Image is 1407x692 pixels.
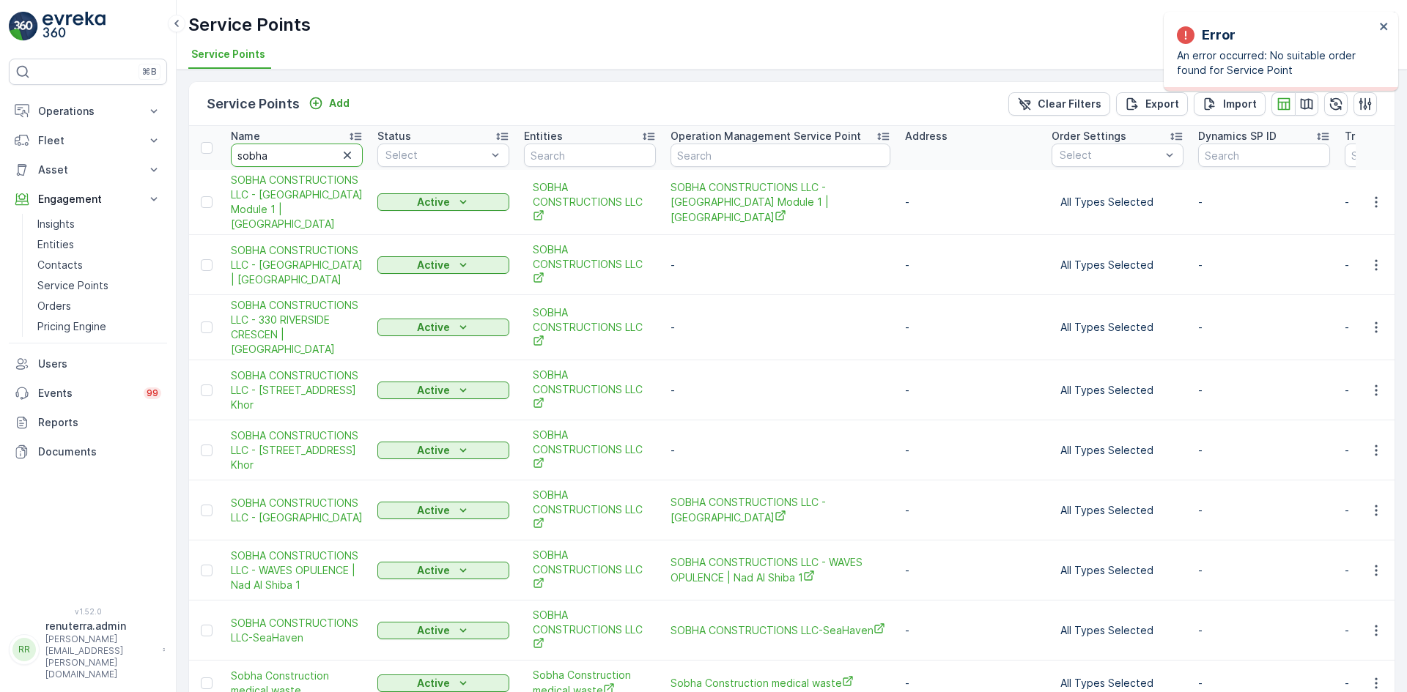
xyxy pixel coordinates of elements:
[231,496,363,525] a: SOBHA CONSTRUCTIONS LLC - Jumeirah Lakes Towers
[1060,503,1175,518] p: All Types Selected
[37,237,74,252] p: Entities
[32,214,167,234] a: Insights
[417,676,450,691] p: Active
[201,444,213,456] div: Toggle Row Selected
[671,495,890,525] a: SOBHA CONSTRUCTIONS LLC - Jumeirah Lakes Towers
[417,563,450,578] p: Active
[142,66,157,78] p: ⌘B
[671,675,890,691] span: Sobha Construction medical waste
[1198,503,1330,518] p: -
[377,193,509,211] button: Active
[417,503,450,518] p: Active
[377,562,509,579] button: Active
[533,548,647,592] a: SOBHA CONSTRUCTIONS LLC
[1379,21,1389,34] button: close
[201,384,213,396] div: Toggle Row Selected
[417,623,450,638] p: Active
[905,129,948,144] p: Address
[1145,97,1179,111] p: Export
[671,258,890,272] p: -
[231,173,363,231] a: SOBHA CONSTRUCTIONS LLC - RIVERSIDE CRESCENT Module 1 | Ras Al Khor
[38,444,161,459] p: Documents
[231,428,363,472] span: SOBHA CONSTRUCTIONS LLC - [STREET_ADDRESS] Khor
[43,12,106,41] img: logo_light-DOdMpM7g.png
[377,382,509,399] button: Active
[32,296,167,316] a: Orders
[201,565,213,576] div: Toggle Row Selected
[671,320,890,335] p: -
[671,622,890,638] a: SOBHA CONSTRUCTIONS LLC-SeaHaven
[898,170,1044,235] td: -
[231,298,363,357] a: SOBHA CONSTRUCTIONS LLC - 330 RIVERSIDE CRESCEN | Ras Al Khor
[533,608,647,652] span: SOBHA CONSTRUCTIONS LLC
[1177,48,1375,78] p: An error occurred: No suitable order found for Service Point
[1202,25,1236,45] p: Error
[231,243,363,287] a: SOBHA CONSTRUCTIONS LLC - SKYSCAPE AVENUE | Ras Al Khor
[1198,258,1330,272] p: -
[207,94,300,114] p: Service Points
[1198,443,1330,458] p: -
[898,235,1044,295] td: -
[9,155,167,185] button: Asset
[1116,92,1188,116] button: Export
[533,305,647,350] span: SOBHA CONSTRUCTIONS LLC
[377,674,509,692] button: Active
[37,319,106,334] p: Pricing Engine
[533,488,647,532] a: SOBHA CONSTRUCTIONS LLC
[671,180,890,225] span: SOBHA CONSTRUCTIONS LLC - [GEOGRAPHIC_DATA] Module 1 | [GEOGRAPHIC_DATA]
[37,299,71,313] p: Orders
[45,619,155,633] p: renuterra.admin
[417,443,450,458] p: Active
[1198,563,1330,578] p: -
[898,600,1044,661] td: -
[231,368,363,412] a: SOBHA CONSTRUCTIONS LLC - 310 RIVERSIDE CRESCENT | Rasl Al Khor
[533,368,647,412] a: SOBHA CONSTRUCTIONS LLC
[9,607,167,616] span: v 1.52.0
[377,129,411,144] p: Status
[1194,92,1266,116] button: Import
[201,677,213,689] div: Toggle Row Selected
[417,195,450,209] p: Active
[37,278,108,293] p: Service Points
[898,480,1044,540] td: -
[1008,92,1110,116] button: Clear Filters
[201,196,213,208] div: Toggle Row Selected
[9,97,167,126] button: Operations
[147,387,158,399] p: 99
[231,368,363,412] span: SOBHA CONSTRUCTIONS LLC - [STREET_ADDRESS] Khor
[38,357,161,371] p: Users
[671,180,890,225] a: SOBHA CONSTRUCTIONS LLC - RIVERSIDE CRESCENT Module 1 | Ras Al Khor
[1060,443,1175,458] p: All Types Selected
[1060,383,1175,398] p: All Types Selected
[671,495,890,525] span: SOBHA CONSTRUCTIONS LLC - [GEOGRAPHIC_DATA]
[898,295,1044,360] td: -
[1198,383,1330,398] p: -
[38,415,161,430] p: Reports
[231,173,363,231] span: SOBHA CONSTRUCTIONS LLC - [GEOGRAPHIC_DATA] Module 1 | [GEOGRAPHIC_DATA]
[1198,320,1330,335] p: -
[231,548,363,592] a: SOBHA CONSTRUCTIONS LLC - WAVES OPULENCE | Nad Al Shiba 1
[671,383,890,398] p: -
[1060,676,1175,691] p: All Types Selected
[37,258,83,272] p: Contacts
[231,298,363,357] span: SOBHA CONSTRUCTIONS LLC - 330 RIVERSIDE CRESCEN | [GEOGRAPHIC_DATA]
[377,256,509,274] button: Active
[385,148,487,163] p: Select
[1052,129,1126,144] p: Order Settings
[1198,623,1330,638] p: -
[231,496,363,525] span: SOBHA CONSTRUCTIONS LLC - [GEOGRAPHIC_DATA]
[533,180,647,225] span: SOBHA CONSTRUCTIONS LLC
[1198,129,1277,144] p: Dynamics SP ID
[9,126,167,155] button: Fleet
[533,242,647,287] a: SOBHA CONSTRUCTIONS LLC
[303,94,355,112] button: Add
[9,437,167,466] a: Documents
[417,320,450,335] p: Active
[231,616,363,645] a: SOBHA CONSTRUCTIONS LLC-SeaHaven
[377,502,509,519] button: Active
